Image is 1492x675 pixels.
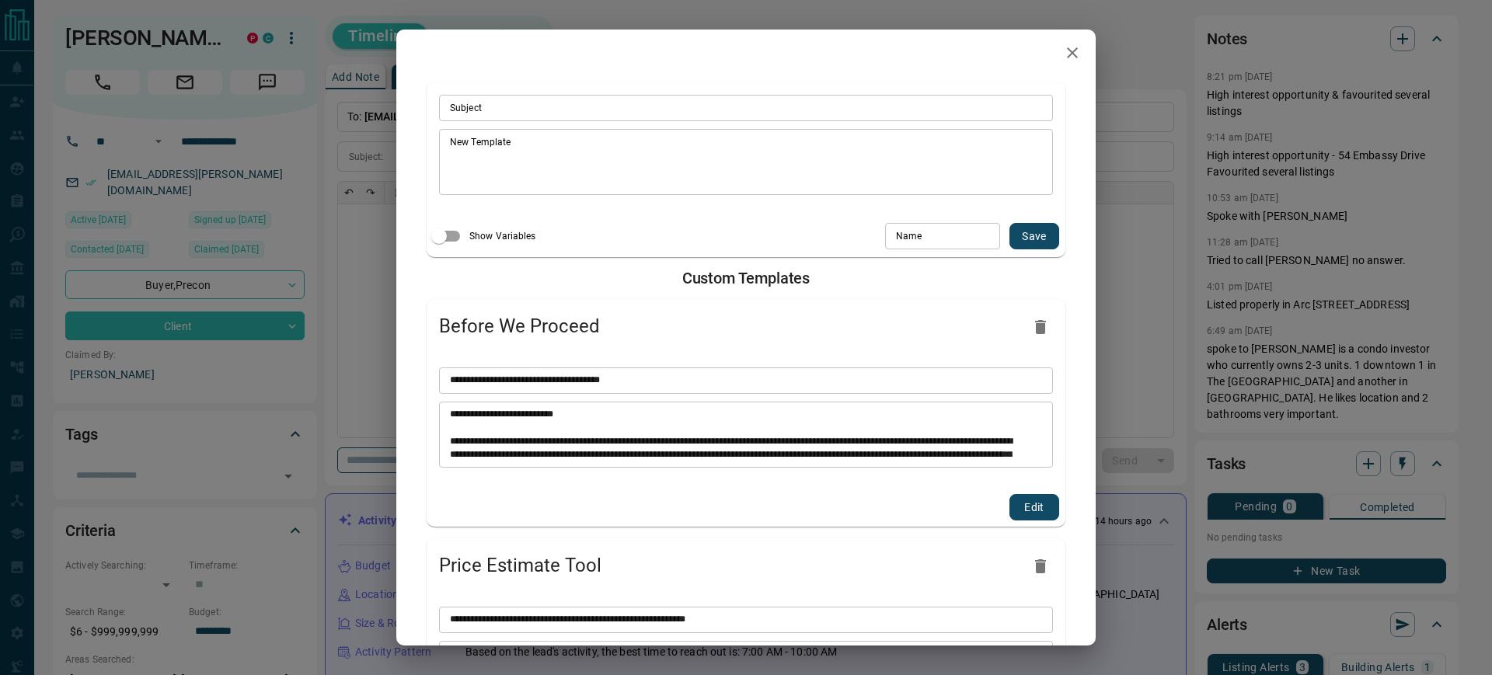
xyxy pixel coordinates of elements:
[469,229,536,243] span: Show Variables
[415,269,1077,287] h2: Custom Templates
[1009,494,1059,520] button: edit template
[439,554,1022,579] span: Price Estimate Tool
[439,315,1022,339] span: Before We Proceed
[1009,223,1059,249] button: save new template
